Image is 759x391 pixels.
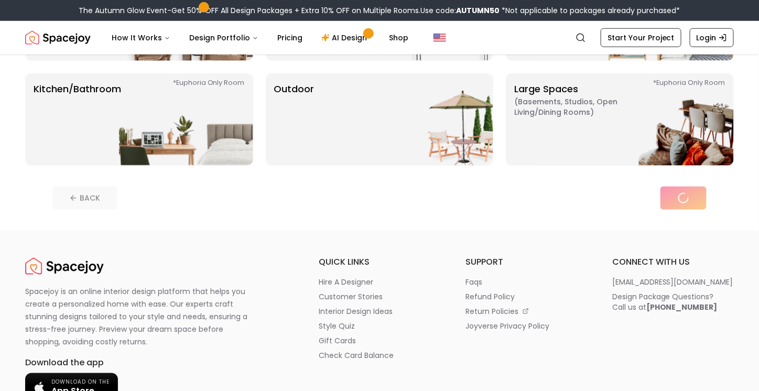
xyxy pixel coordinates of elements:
[465,277,587,287] a: faqs
[514,96,645,117] span: ( Basements, Studios, Open living/dining rooms )
[319,321,440,331] a: style quiz
[612,277,733,287] p: [EMAIL_ADDRESS][DOMAIN_NAME]
[500,5,680,16] span: *Not applicable to packages already purchased*
[465,306,518,317] p: return policies
[319,350,394,361] p: check card balance
[612,277,734,287] a: [EMAIL_ADDRESS][DOMAIN_NAME]
[181,27,267,48] button: Design Portfolio
[319,291,383,302] p: customer stories
[25,27,91,48] img: Spacejoy Logo
[319,306,440,317] a: interior design ideas
[600,73,734,166] img: Large Spaces *Euphoria Only
[274,82,315,157] p: Outdoor
[612,291,734,312] a: Design Package Questions?Call us at[PHONE_NUMBER]
[25,256,104,277] a: Spacejoy
[601,28,681,47] a: Start Your Project
[34,82,121,157] p: Kitchen/Bathroom
[612,291,718,312] div: Design Package Questions? Call us at
[465,291,587,302] a: refund policy
[319,335,356,346] p: gift cards
[319,335,440,346] a: gift cards
[465,291,515,302] p: refund policy
[465,306,587,317] a: return policies
[25,256,104,277] img: Spacejoy Logo
[103,27,417,48] nav: Main
[421,5,500,16] span: Use code:
[690,28,734,47] a: Login
[514,82,645,157] p: Large Spaces
[25,21,734,55] nav: Global
[465,256,587,268] h6: support
[359,73,493,166] img: Outdoor
[381,27,417,48] a: Shop
[319,277,440,287] a: hire a designer
[319,291,440,302] a: customer stories
[646,302,718,312] b: [PHONE_NUMBER]
[103,27,179,48] button: How It Works
[51,379,110,386] span: Download on the
[612,256,734,268] h6: connect with us
[465,277,482,287] p: faqs
[465,321,549,331] p: joyverse privacy policy
[465,321,587,331] a: joyverse privacy policy
[319,277,373,287] p: hire a designer
[319,306,393,317] p: interior design ideas
[319,321,355,331] p: style quiz
[269,27,311,48] a: Pricing
[79,5,680,16] div: The Autumn Glow Event-Get 50% OFF All Design Packages + Extra 10% OFF on Multiple Rooms.
[313,27,378,48] a: AI Design
[319,256,440,268] h6: quick links
[25,285,260,348] p: Spacejoy is an online interior design platform that helps you create a personalized home with eas...
[25,356,294,369] h6: Download the app
[433,31,446,44] img: United States
[119,73,253,166] img: Kitchen/Bathroom *Euphoria Only
[25,27,91,48] a: Spacejoy
[457,5,500,16] b: AUTUMN50
[319,350,440,361] a: check card balance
